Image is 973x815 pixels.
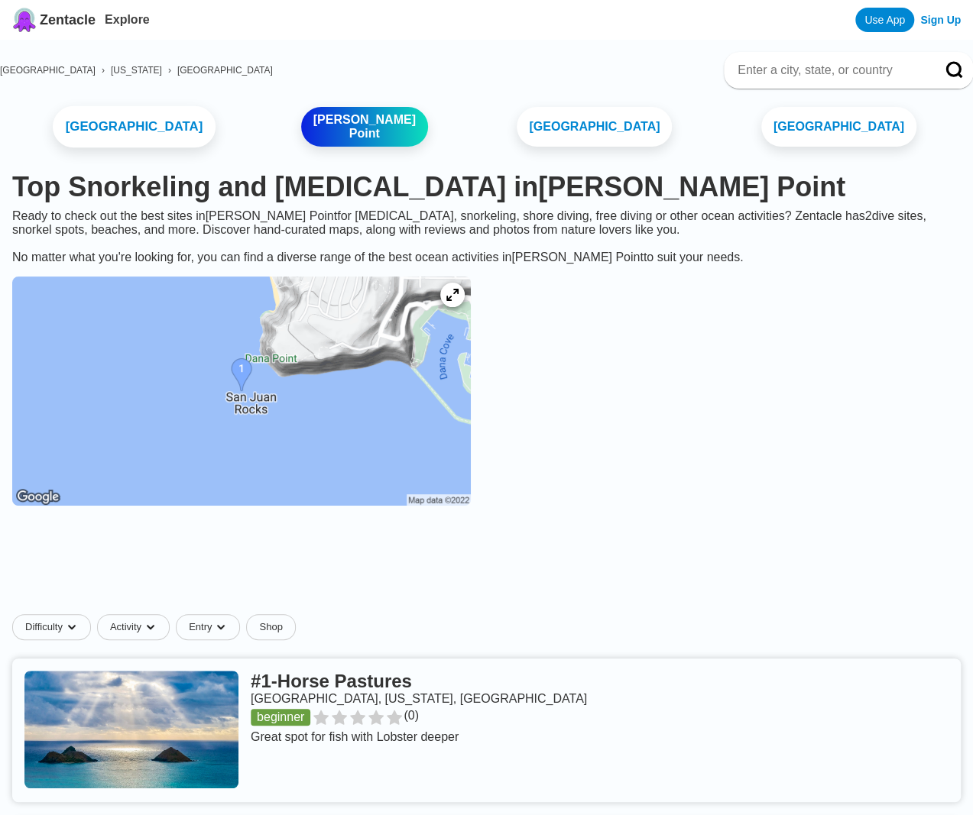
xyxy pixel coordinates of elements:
[189,621,212,633] span: Entry
[40,12,96,28] span: Zentacle
[215,621,227,633] img: dropdown caret
[144,621,157,633] img: dropdown caret
[110,621,141,633] span: Activity
[97,614,176,640] button: Activitydropdown caret
[761,107,916,147] a: [GEOGRAPHIC_DATA]
[111,65,162,76] a: [US_STATE]
[12,277,471,506] img: Dana Point dive site map
[855,8,914,32] a: Use App
[177,65,273,76] a: [GEOGRAPHIC_DATA]
[246,614,295,640] a: Shop
[53,106,216,148] a: [GEOGRAPHIC_DATA]
[105,13,150,26] a: Explore
[168,65,171,76] span: ›
[301,107,428,147] a: [PERSON_NAME] Point
[517,107,672,147] a: [GEOGRAPHIC_DATA]
[102,65,105,76] span: ›
[12,8,37,32] img: Zentacle logo
[920,14,961,26] a: Sign Up
[176,614,246,640] button: Entrydropdown caret
[12,171,961,203] h1: Top Snorkeling and [MEDICAL_DATA] in [PERSON_NAME] Point
[66,621,78,633] img: dropdown caret
[736,63,924,78] input: Enter a city, state, or country
[12,8,96,32] a: Zentacle logoZentacle
[12,614,97,640] button: Difficultydropdown caret
[25,621,63,633] span: Difficulty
